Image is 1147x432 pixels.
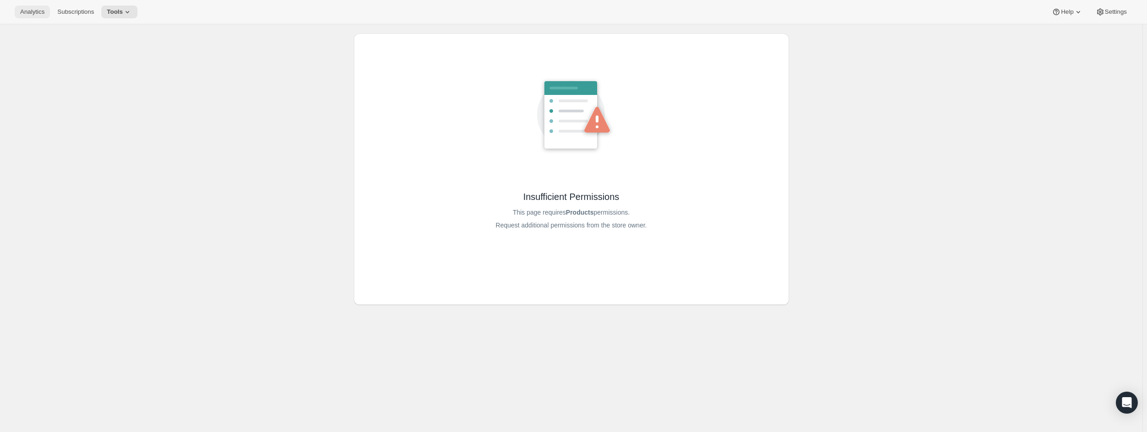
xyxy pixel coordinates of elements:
[1046,6,1088,18] button: Help
[15,6,50,18] button: Analytics
[566,209,594,216] b: Products
[20,8,44,16] span: Analytics
[1116,392,1138,414] div: Open Intercom Messenger
[523,190,620,203] span: Insufficient Permissions
[107,8,123,16] span: Tools
[101,6,137,18] button: Tools
[1061,8,1073,16] span: Help
[496,206,647,232] span: This page requires permissions. Request additional permissions from the store owner.
[1105,8,1127,16] span: Settings
[1090,6,1132,18] button: Settings
[52,6,99,18] button: Subscriptions
[57,8,94,16] span: Subscriptions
